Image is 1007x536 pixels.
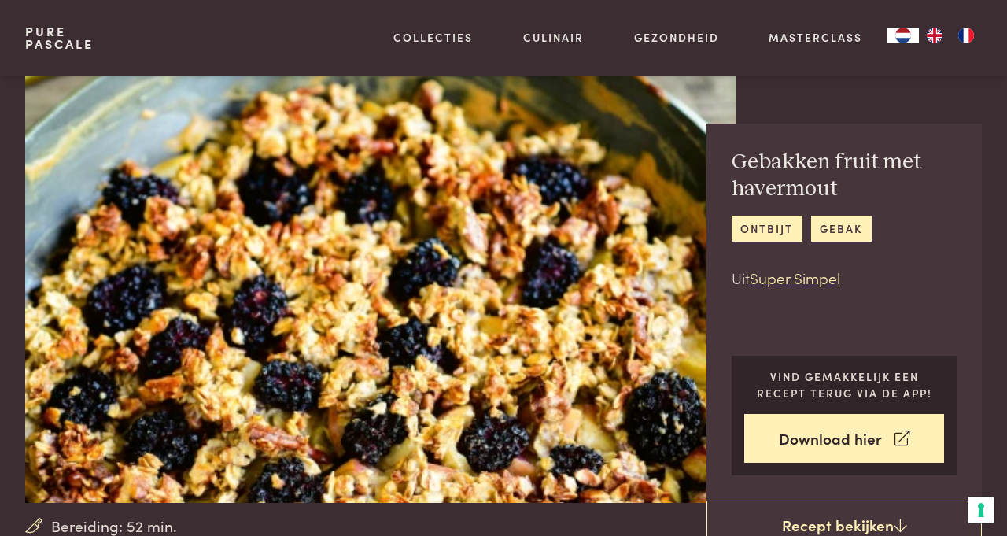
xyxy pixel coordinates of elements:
[523,29,584,46] a: Culinair
[750,267,840,288] a: Super Simpel
[744,414,945,464] a: Download hier
[744,368,945,401] p: Vind gemakkelijk een recept terug via de app!
[968,497,994,523] button: Uw voorkeuren voor toestemming voor trackingtechnologieën
[732,149,957,203] h2: Gebakken fruit met havermout
[887,28,982,43] aside: Language selected: Nederlands
[732,216,802,242] a: ontbijt
[393,29,473,46] a: Collecties
[887,28,919,43] div: Language
[25,76,736,503] img: Gebakken fruit met havermout
[950,28,982,43] a: FR
[25,25,94,50] a: PurePascale
[634,29,719,46] a: Gezondheid
[919,28,982,43] ul: Language list
[732,267,957,290] p: Uit
[811,216,872,242] a: gebak
[769,29,862,46] a: Masterclass
[887,28,919,43] a: NL
[919,28,950,43] a: EN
